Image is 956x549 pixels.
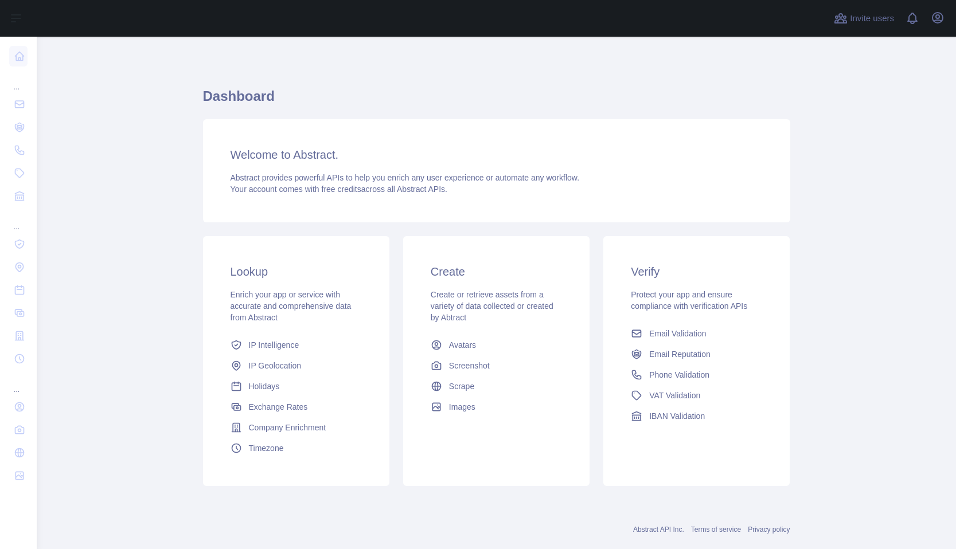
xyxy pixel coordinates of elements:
[449,339,476,351] span: Avatars
[426,397,567,417] a: Images
[322,185,361,194] span: free credits
[231,173,580,182] span: Abstract provides powerful APIs to help you enrich any user experience or automate any workflow.
[9,371,28,394] div: ...
[249,360,302,371] span: IP Geolocation
[203,87,790,115] h1: Dashboard
[832,9,896,28] button: Invite users
[249,381,280,392] span: Holidays
[649,348,711,360] span: Email Reputation
[626,364,767,385] a: Phone Validation
[626,385,767,406] a: VAT Validation
[231,185,447,194] span: Your account comes with across all Abstract APIs.
[426,376,567,397] a: Scrape
[449,381,474,392] span: Scrape
[631,264,762,280] h3: Verify
[649,410,705,422] span: IBAN Validation
[231,147,763,163] h3: Welcome to Abstract.
[626,344,767,364] a: Email Reputation
[449,401,475,413] span: Images
[431,290,553,322] span: Create or retrieve assets from a variety of data collected or created by Abtract
[9,69,28,92] div: ...
[226,335,366,355] a: IP Intelligence
[226,417,366,438] a: Company Enrichment
[249,442,284,454] span: Timezone
[249,339,299,351] span: IP Intelligence
[426,355,567,376] a: Screenshot
[691,526,741,534] a: Terms of service
[226,397,366,417] a: Exchange Rates
[449,360,490,371] span: Screenshot
[9,209,28,232] div: ...
[626,406,767,426] a: IBAN Validation
[226,355,366,376] a: IP Geolocation
[426,335,567,355] a: Avatars
[649,369,709,381] span: Phone Validation
[226,376,366,397] a: Holidays
[850,12,894,25] span: Invite users
[249,401,308,413] span: Exchange Rates
[249,422,326,433] span: Company Enrichment
[633,526,684,534] a: Abstract API Inc.
[631,290,747,311] span: Protect your app and ensure compliance with verification APIs
[226,438,366,458] a: Timezone
[431,264,562,280] h3: Create
[649,390,700,401] span: VAT Validation
[231,290,352,322] span: Enrich your app or service with accurate and comprehensive data from Abstract
[748,526,790,534] a: Privacy policy
[626,323,767,344] a: Email Validation
[649,328,706,339] span: Email Validation
[231,264,362,280] h3: Lookup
